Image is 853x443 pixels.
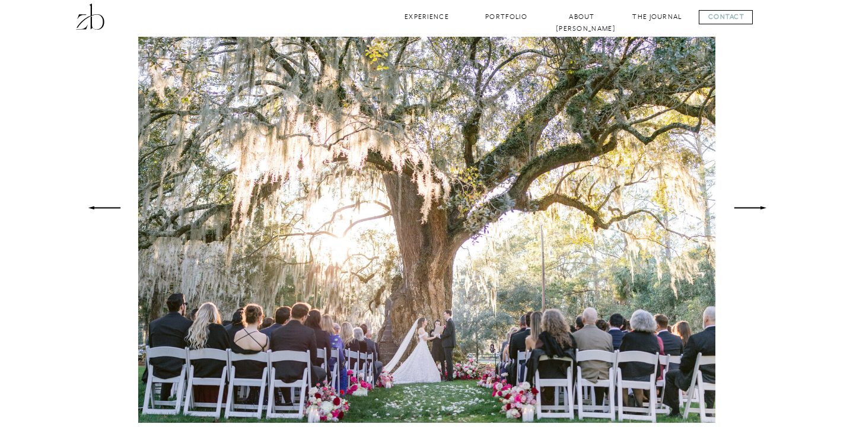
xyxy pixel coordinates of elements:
[482,11,530,23] a: Portfolio
[403,11,451,23] a: Experience
[556,11,608,23] a: About [PERSON_NAME]
[362,17,491,37] h3: Select Work
[632,11,683,23] a: The Journal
